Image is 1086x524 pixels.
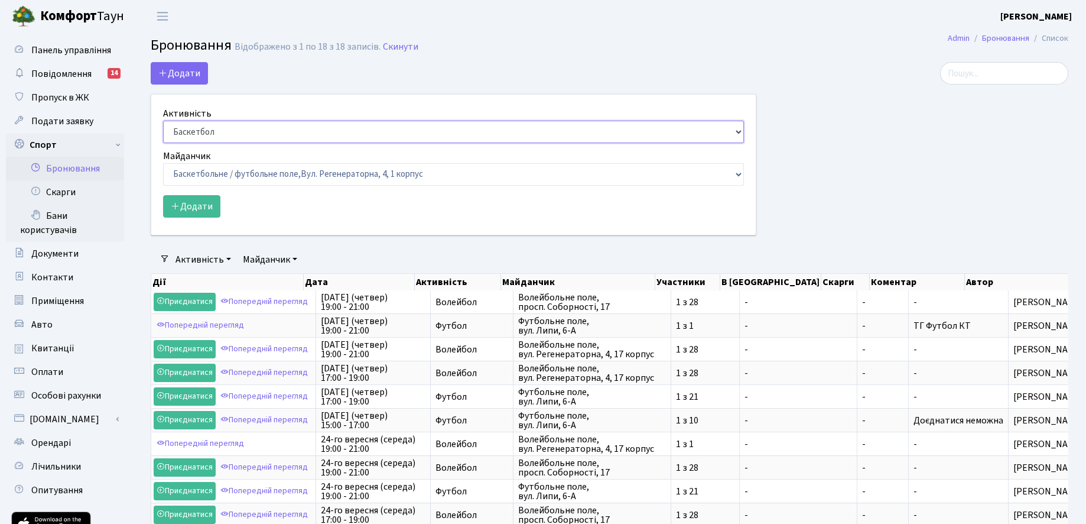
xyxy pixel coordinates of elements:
th: Дії [151,274,304,290]
span: Футбольне поле, вул. Липи, 6-А [518,387,666,406]
span: Волейбол [435,345,508,354]
a: Попередній перегляд [154,435,247,453]
span: 1 з 28 [676,463,734,473]
span: Волейбольне поле, вул. Регенераторна, 4, 17 корпус [518,340,666,359]
span: Футбольне поле, вул. Липи, 6-А [518,482,666,501]
img: logo.png [12,5,35,28]
span: Волейбольне поле, просп. Соборності, 17 [518,293,666,312]
span: Волейбол [435,463,508,473]
span: - [744,368,852,378]
span: 24-го вересня (середа) 19:00 - 21:00 [321,482,425,501]
a: Приміщення [6,289,124,313]
span: [DATE] (четвер) 17:00 - 19:00 [321,364,425,383]
span: [DATE] (четвер) 19:00 - 21:00 [321,340,425,359]
span: 1 з 28 [676,510,734,520]
span: Футбол [435,416,508,425]
span: Бронювання [151,35,232,56]
a: Приєднатися [154,411,216,429]
a: Бронювання [982,32,1029,44]
span: Футбольне поле, вул. Липи, 6-А [518,411,666,430]
span: - [913,343,917,356]
span: Волейбольне поле, вул. Регенераторна, 4, 17 корпус [518,364,666,383]
th: Майданчик [501,274,655,290]
span: 1 з 21 [676,392,734,402]
a: Скинути [383,41,418,53]
span: 24-го вересня (середа) 19:00 - 21:00 [321,458,425,477]
nav: breadcrumb [930,26,1086,51]
span: - [744,463,852,473]
a: Попередній перегляд [217,482,311,500]
a: Попередній перегляд [217,293,311,311]
label: Активність [163,106,212,121]
a: Лічильники [6,455,124,478]
a: Попередній перегляд [154,316,247,335]
span: Оплати [31,365,63,379]
input: Пошук... [940,62,1068,85]
a: Опитування [6,478,124,502]
span: Футбольне поле, вул. Липи, 6-А [518,316,666,335]
span: - [744,297,852,307]
span: - [862,321,903,331]
span: Особові рахунки [31,389,101,402]
a: Авто [6,313,124,337]
span: - [744,439,852,449]
span: - [913,390,917,403]
a: Орендарі [6,431,124,455]
a: Admin [948,32,970,44]
b: Комфорт [40,7,97,25]
a: Панель управління [6,38,124,62]
span: Футбол [435,321,508,331]
th: Дата [304,274,415,290]
span: 1 з 1 [676,321,734,331]
a: [DOMAIN_NAME] [6,407,124,431]
span: 24-го вересня (середа) 19:00 - 21:00 [321,435,425,454]
span: 1 з 10 [676,416,734,425]
span: - [862,487,903,496]
a: Приєднатися [154,293,216,311]
span: [DATE] (четвер) 19:00 - 21:00 [321,293,425,312]
span: Волейбол [435,510,508,520]
span: 1 з 28 [676,345,734,354]
a: Бронювання [6,157,124,180]
a: Приєднатися [154,364,216,382]
a: Документи [6,242,124,266]
a: Скарги [6,180,124,204]
span: Волейбольне поле, просп. Соборності, 17 [518,458,666,477]
div: 14 [108,68,121,79]
th: В [GEOGRAPHIC_DATA] [720,274,821,290]
span: Таун [40,7,124,27]
span: - [744,321,852,331]
span: - [744,392,852,402]
b: [PERSON_NAME] [1000,10,1072,23]
span: - [913,296,917,309]
span: Волейбол [435,297,508,307]
th: Активність [415,274,501,290]
span: Авто [31,318,53,331]
a: Бани користувачів [6,204,124,242]
span: Квитанції [31,342,74,355]
span: - [744,487,852,496]
span: - [862,392,903,402]
span: - [913,461,917,474]
span: Доєднатися неможна [913,414,1003,427]
span: - [862,368,903,378]
a: [PERSON_NAME] [1000,9,1072,24]
a: Приєднатися [154,506,216,524]
span: Контакти [31,271,73,284]
div: Відображено з 1 по 18 з 18 записів. [235,41,381,53]
span: - [862,416,903,425]
span: - [913,367,917,380]
span: Подати заявку [31,115,93,128]
a: Майданчик [238,250,302,270]
a: Активність [171,250,236,270]
a: Спорт [6,133,124,157]
span: 1 з 1 [676,439,734,449]
span: Лічильники [31,460,81,473]
span: Волейбол [435,439,508,449]
span: Документи [31,247,79,260]
span: - [744,416,852,425]
span: 1 з 28 [676,368,734,378]
span: - [862,510,903,520]
span: Пропуск в ЖК [31,91,89,104]
span: - [913,438,917,451]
